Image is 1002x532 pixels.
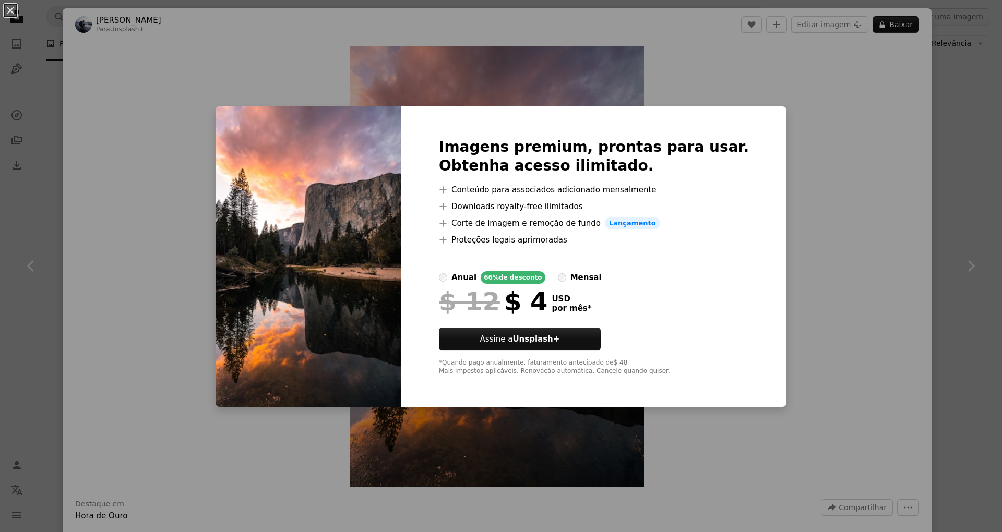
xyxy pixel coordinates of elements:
[552,294,591,304] span: USD
[439,217,749,229] li: Corte de imagem e remoção de fundo
[552,304,591,313] span: por mês *
[439,200,749,213] li: Downloads royalty-free ilimitados
[558,273,566,282] input: mensal
[439,184,749,196] li: Conteúdo para associados adicionado mensalmente
[439,273,447,282] input: anual66%de desconto
[439,288,500,315] span: $ 12
[439,138,749,175] h2: Imagens premium, prontas para usar. Obtenha acesso ilimitado.
[451,271,476,284] div: anual
[605,217,660,229] span: Lançamento
[439,328,601,350] button: Assine aUnsplash+
[481,271,545,284] div: 66% de desconto
[439,359,749,376] div: *Quando pago anualmente, faturamento antecipado de $ 48 Mais impostos aplicáveis. Renovação autom...
[439,288,547,315] div: $ 4
[216,106,401,407] img: premium_photo-1675314800274-d84f6a902203
[439,234,749,246] li: Proteções legais aprimoradas
[512,334,559,344] strong: Unsplash+
[570,271,602,284] div: mensal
